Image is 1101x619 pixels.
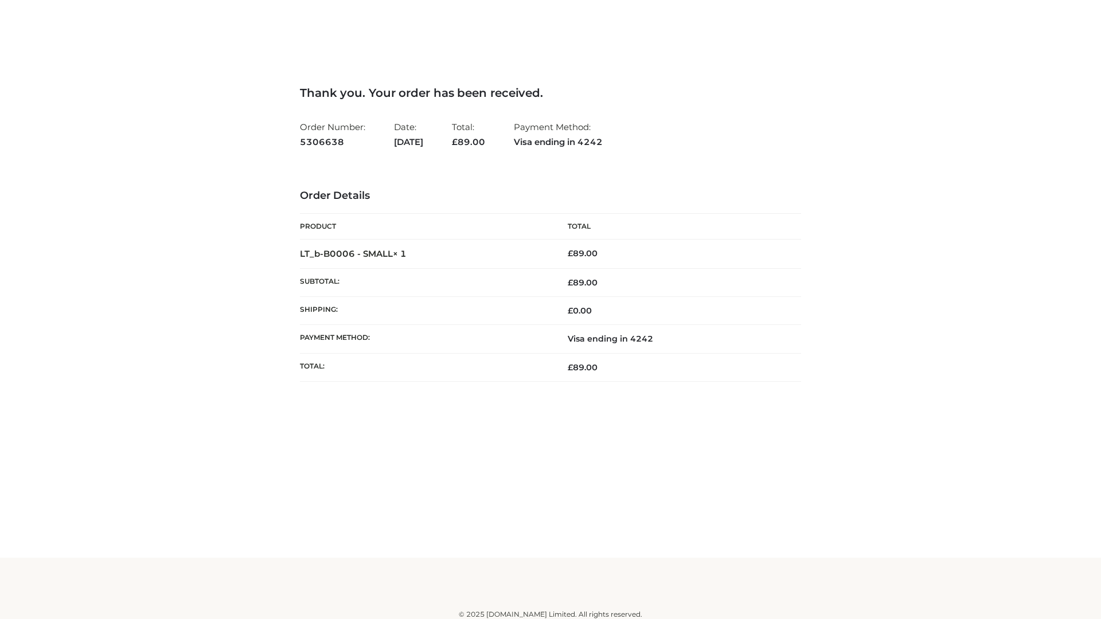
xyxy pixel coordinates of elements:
span: 89.00 [568,277,598,288]
span: 89.00 [452,136,485,147]
h3: Thank you. Your order has been received. [300,86,801,100]
td: Visa ending in 4242 [550,325,801,353]
th: Payment method: [300,325,550,353]
span: 89.00 [568,362,598,373]
th: Total: [300,353,550,381]
bdi: 89.00 [568,248,598,258]
th: Total [550,214,801,240]
span: £ [568,248,573,258]
bdi: 0.00 [568,305,592,316]
th: Shipping: [300,297,550,325]
strong: × 1 [393,248,407,259]
th: Product [300,214,550,240]
th: Subtotal: [300,268,550,296]
strong: Visa ending in 4242 [514,135,603,150]
strong: LT_b-B0006 - SMALL [300,248,407,259]
strong: [DATE] [394,135,423,150]
li: Order Number: [300,117,365,152]
li: Total: [452,117,485,152]
span: £ [568,362,573,373]
span: £ [568,277,573,288]
span: £ [568,305,573,316]
span: £ [452,136,458,147]
li: Payment Method: [514,117,603,152]
h3: Order Details [300,190,801,202]
li: Date: [394,117,423,152]
strong: 5306638 [300,135,365,150]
